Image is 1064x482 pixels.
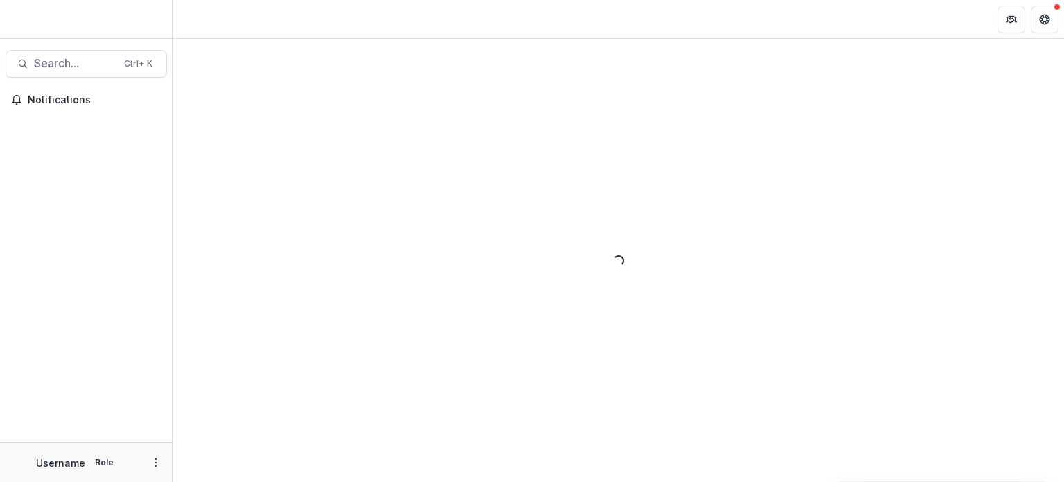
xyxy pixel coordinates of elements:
button: Get Help [1031,6,1058,33]
div: Ctrl + K [121,56,155,71]
button: Partners [997,6,1025,33]
button: Search... [6,50,167,78]
button: Notifications [6,89,167,111]
span: Notifications [28,94,161,106]
p: Role [91,456,118,469]
button: More [148,454,164,471]
span: Search... [34,57,116,70]
p: Username [36,456,85,470]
